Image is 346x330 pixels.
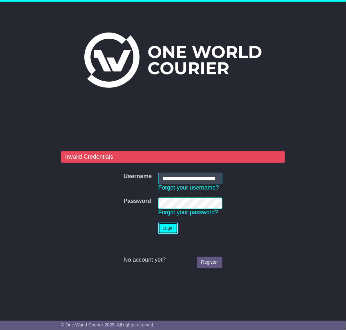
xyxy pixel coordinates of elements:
a: Forgot your username? [158,184,219,191]
div: Invalid Credentials [61,151,285,163]
img: One World [84,33,261,88]
a: Register [197,257,222,268]
a: Forgot your password? [158,209,218,216]
button: Login [158,223,178,234]
span: © One World Courier 2025. All rights reserved. [61,323,155,328]
div: No account yet? [124,257,222,264]
label: Password [124,198,151,205]
label: Username [124,173,152,180]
